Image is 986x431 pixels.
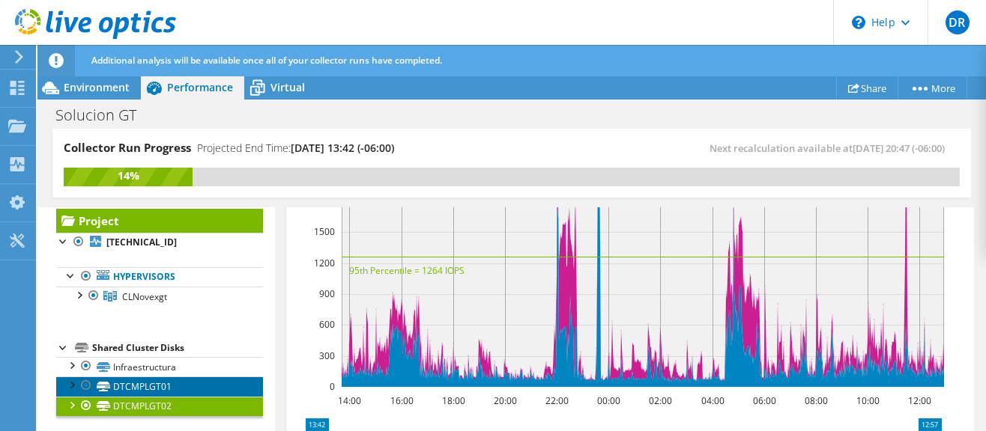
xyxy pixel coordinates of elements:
a: Share [836,76,898,100]
span: Performance [167,80,233,94]
div: 14% [64,168,193,184]
b: [TECHNICAL_ID] [106,236,177,248]
a: CLNovexgt [56,287,263,306]
span: Environment [64,80,130,94]
span: Next recalculation available at [710,141,952,155]
a: DTCMPLGT01 [56,376,263,396]
text: 14:00 [337,394,360,407]
h4: Projected End Time: [197,140,394,156]
h1: Solucion GT [49,107,160,123]
text: 22:00 [545,394,568,407]
a: Project [56,209,263,233]
a: Infraestructura [56,357,263,376]
span: [DATE] 20:47 (-06:00) [853,141,945,155]
text: 04:00 [701,394,724,407]
span: Additional analysis will be available once all of your collector runs have completed. [91,54,442,67]
text: 02:00 [648,394,671,407]
a: [TECHNICAL_ID] [56,233,263,252]
text: 20:00 [493,394,516,407]
a: Hypervisors [56,267,263,287]
text: 16:00 [390,394,413,407]
svg: \n [852,16,865,29]
text: 300 [319,349,335,362]
span: Virtual [270,80,305,94]
span: [DATE] 13:42 (-06:00) [291,141,394,155]
text: 08:00 [804,394,827,407]
text: 12:00 [907,394,931,407]
div: Shared Cluster Disks [92,339,263,357]
text: 600 [319,318,335,331]
text: 10:00 [856,394,879,407]
text: 18:00 [441,394,465,407]
text: 0 [330,380,335,393]
text: 06:00 [752,394,775,407]
text: 95th Percentile = 1264 IOPS [349,264,465,277]
span: CLNovexgt [122,290,167,303]
text: 900 [319,287,335,300]
a: DTCMPLGT02 [56,397,263,416]
text: 1500 [314,225,335,238]
text: 1200 [314,257,335,269]
a: More [898,76,967,100]
span: DR [946,10,970,34]
text: 00:00 [596,394,620,407]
